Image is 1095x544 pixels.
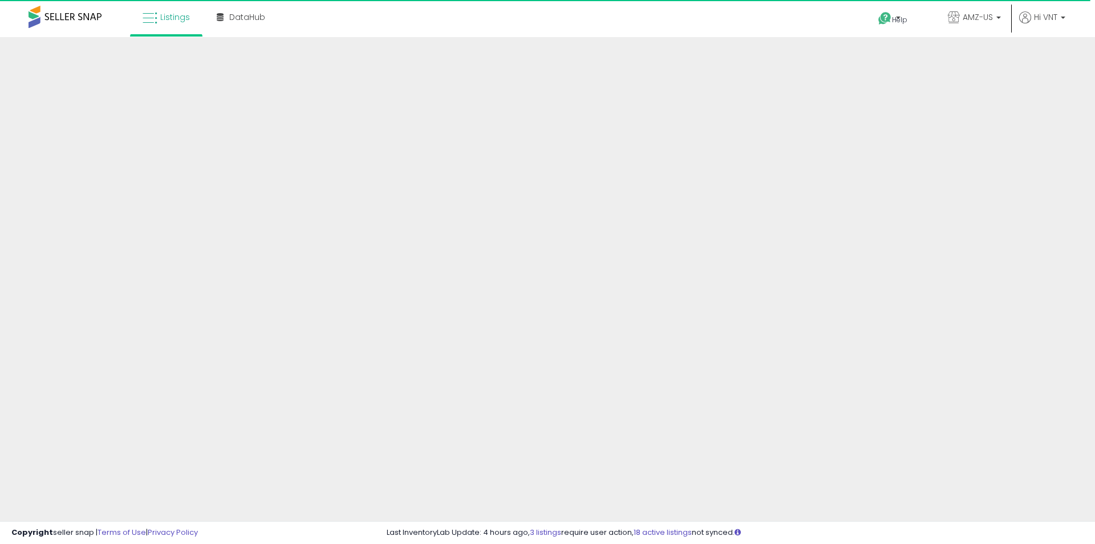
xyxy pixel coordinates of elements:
[869,3,930,37] a: Help
[1019,11,1065,37] a: Hi VNT
[878,11,892,26] i: Get Help
[963,11,993,23] span: AMZ-US
[892,15,907,25] span: Help
[160,11,190,23] span: Listings
[1034,11,1057,23] span: Hi VNT
[229,11,265,23] span: DataHub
